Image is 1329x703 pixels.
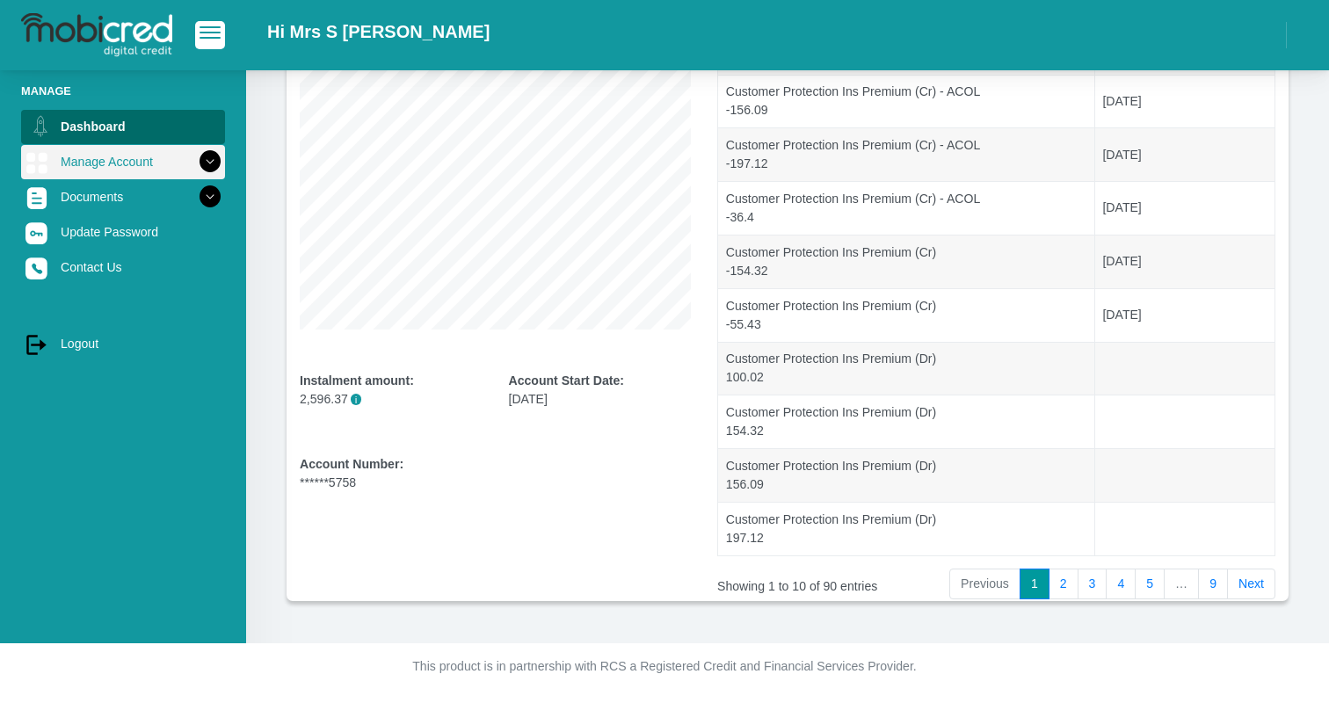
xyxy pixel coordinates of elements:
[21,83,225,99] li: Manage
[21,13,172,57] img: logo-mobicred.svg
[718,288,1095,342] td: Customer Protection Ins Premium (Cr) -55.43
[717,567,934,596] div: Showing 1 to 10 of 90 entries
[1106,569,1136,600] a: 4
[509,372,692,409] div: [DATE]
[1020,569,1049,600] a: 1
[718,342,1095,395] td: Customer Protection Ins Premium (Dr) 100.02
[1135,569,1165,600] a: 5
[300,390,483,409] p: 2,596.37
[718,395,1095,448] td: Customer Protection Ins Premium (Dr) 154.32
[1049,569,1078,600] a: 2
[300,457,403,471] b: Account Number:
[1227,569,1275,600] a: Next
[718,235,1095,288] td: Customer Protection Ins Premium (Cr) -154.32
[21,110,225,143] a: Dashboard
[21,215,225,249] a: Update Password
[1198,569,1228,600] a: 9
[21,327,225,360] a: Logout
[718,502,1095,555] td: Customer Protection Ins Premium (Dr) 197.12
[300,373,414,388] b: Instalment amount:
[718,181,1095,235] td: Customer Protection Ins Premium (Cr) - ACOL -36.4
[1095,181,1275,235] td: [DATE]
[718,448,1095,502] td: Customer Protection Ins Premium (Dr) 156.09
[1095,235,1275,288] td: [DATE]
[1095,288,1275,342] td: [DATE]
[267,21,490,42] h2: Hi Mrs S [PERSON_NAME]
[351,394,362,405] span: i
[1095,75,1275,128] td: [DATE]
[718,75,1095,128] td: Customer Protection Ins Premium (Cr) - ACOL -156.09
[21,180,225,214] a: Documents
[718,127,1095,181] td: Customer Protection Ins Premium (Cr) - ACOL -197.12
[21,145,225,178] a: Manage Account
[1095,127,1275,181] td: [DATE]
[1078,569,1107,600] a: 3
[21,250,225,284] a: Contact Us
[177,657,1152,676] p: This product is in partnership with RCS a Registered Credit and Financial Services Provider.
[509,373,624,388] b: Account Start Date:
